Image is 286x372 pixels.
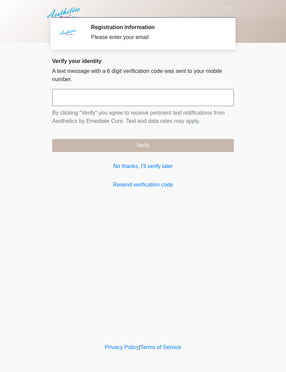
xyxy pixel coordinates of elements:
button: Verify [52,139,234,152]
a: Resend verification code [52,181,234,189]
img: Aesthetics by Emediate Cure Logo [45,5,83,21]
div: Please enter your email [91,33,224,41]
a: No thanks, I'll verify later [52,162,234,170]
h2: Verify your identity [52,58,234,64]
a: Terms of Service [140,344,181,350]
a: | [139,344,140,350]
p: A text message with a 6 digit verification code was sent to your mobile number. [52,67,234,84]
p: By clicking "Verify" you agree to receive pertinent text notifications from Aesthetics by Emediat... [52,109,234,125]
h2: Registration Information [91,24,224,30]
a: Privacy Policy [105,344,139,350]
img: Agent Avatar [57,24,78,44]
